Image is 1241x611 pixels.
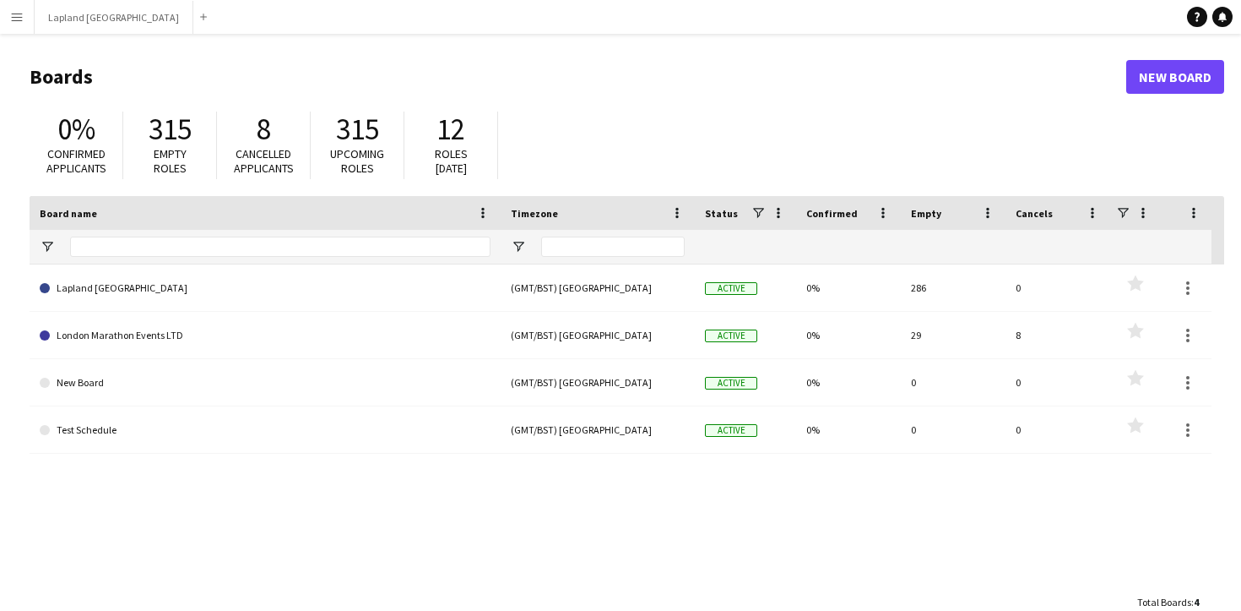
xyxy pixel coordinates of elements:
span: Upcoming roles [330,146,384,176]
span: 315 [149,111,192,148]
div: 0% [796,359,901,406]
span: Status [705,207,738,220]
div: 0 [1005,406,1110,453]
span: Active [705,377,757,390]
div: (GMT/BST) [GEOGRAPHIC_DATA] [501,359,695,406]
span: 12 [436,111,465,148]
h1: Boards [30,64,1126,90]
button: Lapland [GEOGRAPHIC_DATA] [35,1,193,34]
span: 0% [57,111,95,148]
span: Timezone [511,207,558,220]
span: Total Boards [1137,596,1191,608]
div: 0 [901,359,1005,406]
span: Cancels [1016,207,1053,220]
div: 0% [796,406,901,453]
span: Empty [911,207,941,220]
a: Test Schedule [40,406,490,454]
button: Open Filter Menu [40,239,55,254]
a: London Marathon Events LTD [40,312,490,359]
input: Timezone Filter Input [541,237,685,257]
a: New Board [1126,60,1224,94]
span: Active [705,424,757,437]
span: 8 [257,111,271,148]
span: Roles [DATE] [435,146,468,176]
div: 0 [1005,265,1110,311]
div: 0 [1005,359,1110,406]
a: Lapland [GEOGRAPHIC_DATA] [40,265,490,312]
span: Empty roles [154,146,187,176]
span: Cancelled applicants [234,146,294,176]
button: Open Filter Menu [511,239,526,254]
a: New Board [40,359,490,406]
span: 4 [1194,596,1199,608]
div: 8 [1005,312,1110,358]
input: Board name Filter Input [70,237,490,257]
div: 0% [796,312,901,358]
span: Confirmed applicants [46,146,106,176]
div: (GMT/BST) [GEOGRAPHIC_DATA] [501,406,695,453]
span: Active [705,282,757,295]
div: 0 [901,406,1005,453]
div: 0% [796,265,901,311]
span: Confirmed [806,207,858,220]
div: 29 [901,312,1005,358]
span: Board name [40,207,97,220]
span: Active [705,330,757,342]
div: (GMT/BST) [GEOGRAPHIC_DATA] [501,265,695,311]
div: (GMT/BST) [GEOGRAPHIC_DATA] [501,312,695,358]
span: 315 [336,111,379,148]
div: 286 [901,265,1005,311]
